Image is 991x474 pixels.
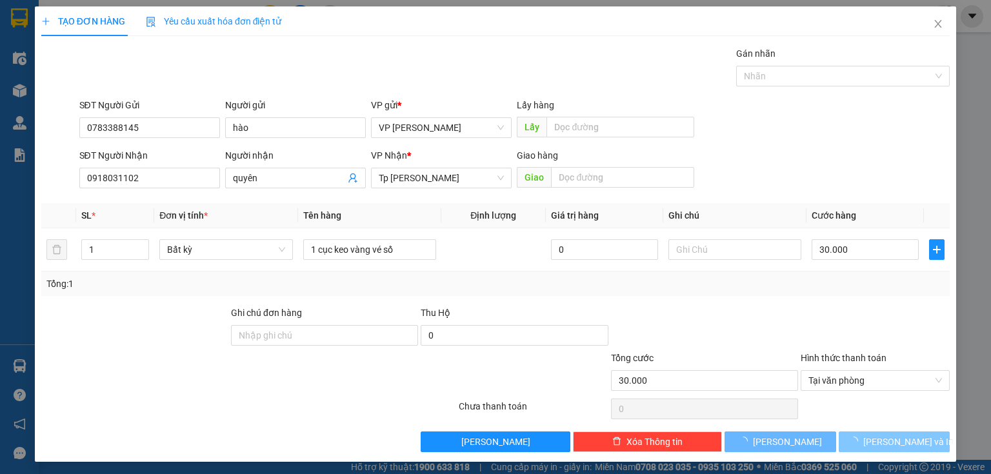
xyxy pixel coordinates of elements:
button: [PERSON_NAME] và In [839,431,950,452]
span: SL [81,210,92,221]
div: VP gửi [371,98,512,112]
span: Yêu cầu xuất hóa đơn điện tử [146,16,282,26]
div: SĐT Người Nhận [79,148,220,163]
label: Ghi chú đơn hàng [231,308,302,318]
span: plus [41,17,50,26]
span: [PERSON_NAME] và In [863,435,954,449]
input: Dọc đường [546,117,694,137]
span: close [933,19,943,29]
span: Lấy [517,117,546,137]
button: [PERSON_NAME] [725,431,836,452]
span: Định lượng [470,210,516,221]
span: Thu Hộ [421,308,450,318]
span: Tổng cước [611,353,654,363]
span: Tên hàng [303,210,341,221]
button: delete [46,239,67,260]
span: delete [612,437,621,447]
button: [PERSON_NAME] [421,431,570,452]
span: [PERSON_NAME] [461,435,530,449]
b: Gửi khách hàng [79,19,128,79]
button: deleteXóa Thông tin [573,431,722,452]
div: Chưa thanh toán [457,399,609,422]
span: VP Phan Rang [379,118,504,137]
span: plus [930,244,944,255]
span: Bất kỳ [167,240,285,259]
span: VP Nhận [371,150,407,161]
input: Dọc đường [551,167,694,188]
span: Lấy hàng [517,100,554,110]
span: user-add [348,173,358,183]
input: VD: Bàn, Ghế [303,239,436,260]
span: Tại văn phòng [808,371,942,390]
b: [DOMAIN_NAME] [108,49,177,59]
span: TẠO ĐƠN HÀNG [41,16,125,26]
button: plus [929,239,945,260]
span: Xóa Thông tin [626,435,683,449]
label: Gán nhãn [736,48,776,59]
span: loading [739,437,753,446]
div: Tổng: 1 [46,277,383,291]
span: Cước hàng [812,210,856,221]
span: Giao [517,167,551,188]
div: Người nhận [225,148,366,163]
th: Ghi chú [663,203,806,228]
img: logo.jpg [140,16,171,47]
span: Giá trị hàng [551,210,599,221]
span: Tp Hồ Chí Minh [379,168,504,188]
label: Hình thức thanh toán [801,353,886,363]
li: (c) 2017 [108,61,177,77]
span: [PERSON_NAME] [753,435,822,449]
button: Close [920,6,956,43]
input: Ghi chú đơn hàng [231,325,418,346]
span: Giao hàng [517,150,558,161]
div: Người gửi [225,98,366,112]
b: [PERSON_NAME] [16,83,73,144]
span: loading [849,437,863,446]
span: Đơn vị tính [159,210,208,221]
input: Ghi Chú [668,239,801,260]
div: SĐT Người Gửi [79,98,220,112]
img: icon [146,17,156,27]
input: 0 [551,239,658,260]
